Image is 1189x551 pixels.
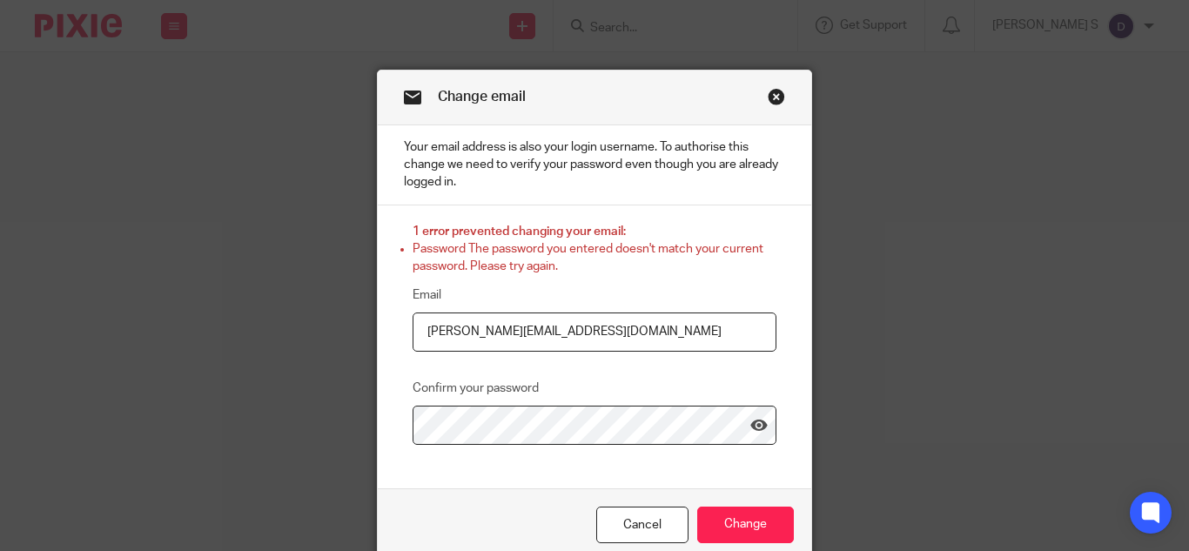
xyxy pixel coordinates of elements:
[596,507,689,544] a: Cancel
[697,507,794,544] input: Change
[413,223,776,240] h2: 1 error prevented changing your email:
[438,90,526,104] span: Change email
[768,88,785,111] a: Close this dialog window
[413,240,776,276] li: Password The password you entered doesn't match your current password. Please try again.
[413,286,441,304] label: Email
[378,125,811,205] p: Your email address is also your login username. To authorise this change we need to verify your p...
[413,380,539,397] label: Confirm your password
